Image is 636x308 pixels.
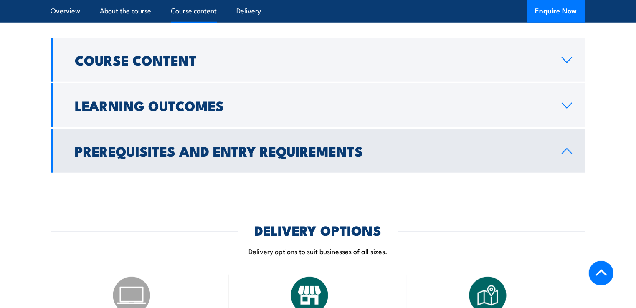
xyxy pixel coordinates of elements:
[51,246,585,256] p: Delivery options to suit businesses of all sizes.
[51,129,585,173] a: Prerequisites and Entry Requirements
[75,145,548,157] h2: Prerequisites and Entry Requirements
[255,224,382,236] h2: DELIVERY OPTIONS
[75,99,548,111] h2: Learning Outcomes
[51,38,585,82] a: Course Content
[75,54,548,66] h2: Course Content
[51,83,585,127] a: Learning Outcomes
